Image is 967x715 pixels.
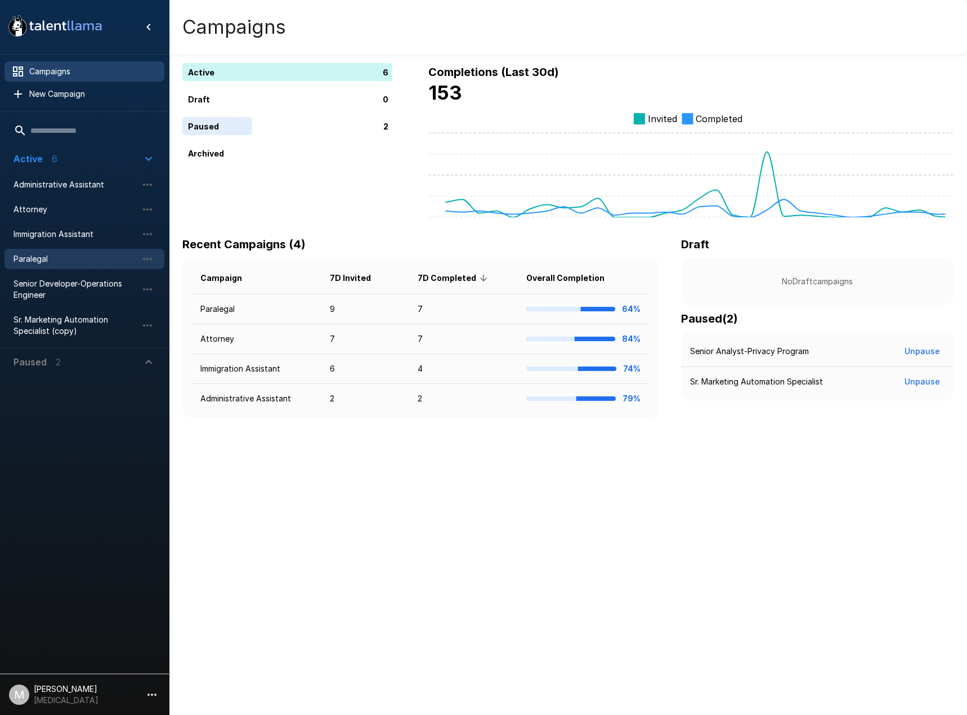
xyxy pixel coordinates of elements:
[409,384,517,414] td: 2
[526,271,619,285] span: Overall Completion
[409,354,517,384] td: 4
[330,271,386,285] span: 7D Invited
[418,271,491,285] span: 7D Completed
[623,364,641,373] b: 74%
[623,394,641,403] b: 79%
[191,384,321,414] td: Administrative Assistant
[900,372,944,392] button: Unpause
[681,312,738,325] b: Paused ( 2 )
[699,276,935,287] p: No Draft campaigns
[409,324,517,354] td: 7
[383,120,388,132] p: 2
[690,346,809,357] p: Senior Analyst-Privacy Program
[428,65,559,79] b: Completions (Last 30d)
[182,238,306,251] b: Recent Campaigns (4)
[383,66,388,78] p: 6
[690,376,823,387] p: Sr. Marketing Automation Specialist
[383,93,388,105] p: 0
[191,324,321,354] td: Attorney
[409,294,517,324] td: 7
[321,294,409,324] td: 9
[622,334,641,343] b: 84%
[321,324,409,354] td: 7
[182,15,286,39] h4: Campaigns
[200,271,257,285] span: Campaign
[321,384,409,414] td: 2
[191,354,321,384] td: Immigration Assistant
[428,81,462,104] b: 153
[191,294,321,324] td: Paralegal
[321,354,409,384] td: 6
[622,304,641,314] b: 64%
[681,238,709,251] b: Draft
[900,341,944,362] button: Unpause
